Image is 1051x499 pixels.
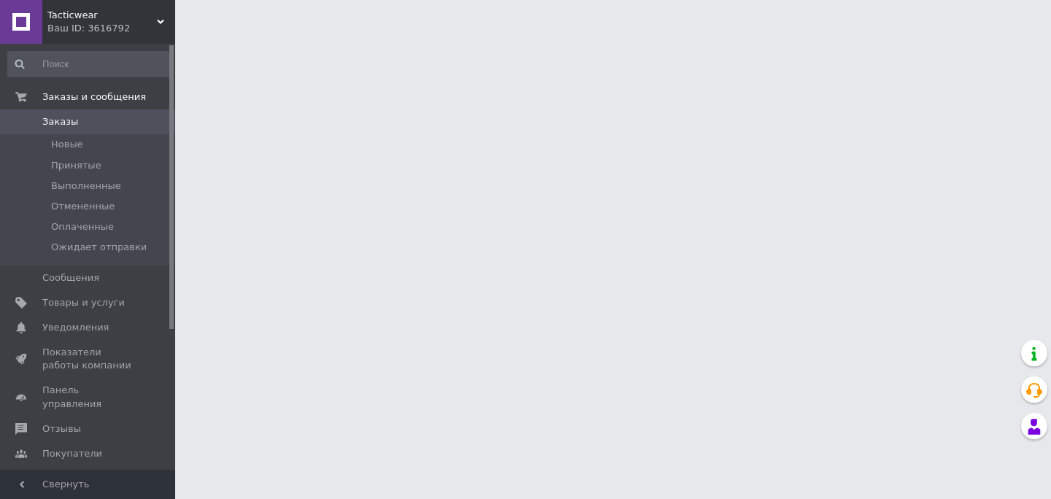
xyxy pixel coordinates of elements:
span: Выполненные [51,179,121,193]
span: Заказы и сообщения [42,90,146,104]
span: Товары и услуги [42,296,125,309]
div: Ваш ID: 3616792 [47,22,175,35]
span: Уведомления [42,321,109,334]
span: Отзывы [42,422,81,436]
input: Поиск [7,51,172,77]
span: Ожидает отправки [51,241,147,254]
span: Заказы [42,115,78,128]
span: Сообщения [42,271,99,285]
span: Показатели работы компании [42,346,135,372]
span: Принятые [51,159,101,172]
span: Панель управления [42,384,135,410]
span: Tacticwear [47,9,157,22]
span: Отмененные [51,200,115,213]
span: Новые [51,138,83,151]
span: Покупатели [42,447,102,460]
span: Оплаченные [51,220,114,233]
